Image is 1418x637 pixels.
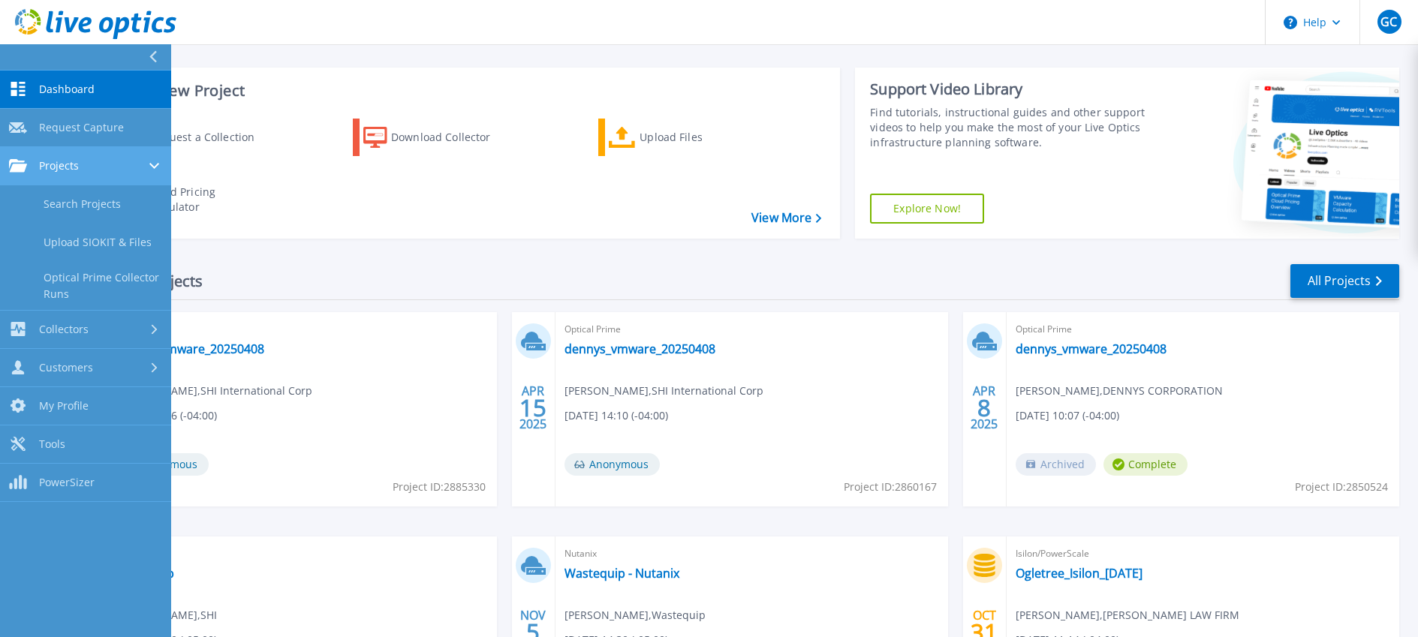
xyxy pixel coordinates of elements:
[113,545,488,562] span: Optical Prime
[39,437,65,451] span: Tools
[393,479,486,495] span: Project ID: 2885330
[1016,407,1119,424] span: [DATE] 10:07 (-04:00)
[870,194,984,224] a: Explore Now!
[39,399,89,413] span: My Profile
[870,105,1147,150] div: Find tutorials, instructional guides and other support videos to help you make the most of your L...
[1016,321,1390,338] span: Optical Prime
[1016,341,1167,356] a: dennys_vmware_20250408
[977,401,991,414] span: 8
[353,119,520,156] a: Download Collector
[147,185,267,215] div: Cloud Pricing Calculator
[39,83,95,96] span: Dashboard
[1016,607,1239,623] span: [PERSON_NAME] , [PERSON_NAME] LAW FIRM
[564,321,939,338] span: Optical Prime
[640,122,760,152] div: Upload Files
[970,380,998,435] div: APR 2025
[39,476,95,489] span: PowerSizer
[1016,453,1096,476] span: Archived
[564,566,679,581] a: Wastequip - Nutanix
[107,83,820,99] h3: Start a New Project
[870,80,1147,99] div: Support Video Library
[1290,264,1399,298] a: All Projects
[39,121,124,134] span: Request Capture
[519,380,547,435] div: APR 2025
[564,407,668,424] span: [DATE] 14:10 (-04:00)
[113,383,312,399] span: [PERSON_NAME] , SHI International Corp
[751,211,821,225] a: View More
[39,361,93,374] span: Customers
[107,119,274,156] a: Request a Collection
[1103,453,1188,476] span: Complete
[39,323,89,336] span: Collectors
[1016,545,1390,562] span: Isilon/PowerScale
[113,321,488,338] span: Optical Prime
[149,122,269,152] div: Request a Collection
[564,607,706,623] span: [PERSON_NAME] , Wastequip
[1295,479,1388,495] span: Project ID: 2850524
[1016,383,1223,399] span: [PERSON_NAME] , DENNYS CORPORATION
[519,401,546,414] span: 15
[391,122,511,152] div: Download Collector
[564,545,939,562] span: Nutanix
[844,479,937,495] span: Project ID: 2860167
[1016,566,1143,581] a: Ogletree_Isilon_[DATE]
[39,159,79,173] span: Projects
[598,119,766,156] a: Upload Files
[113,341,264,356] a: dennys_vmware_20250408
[564,383,763,399] span: [PERSON_NAME] , SHI International Corp
[1380,16,1397,28] span: GC
[564,453,660,476] span: Anonymous
[107,181,274,218] a: Cloud Pricing Calculator
[564,341,715,356] a: dennys_vmware_20250408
